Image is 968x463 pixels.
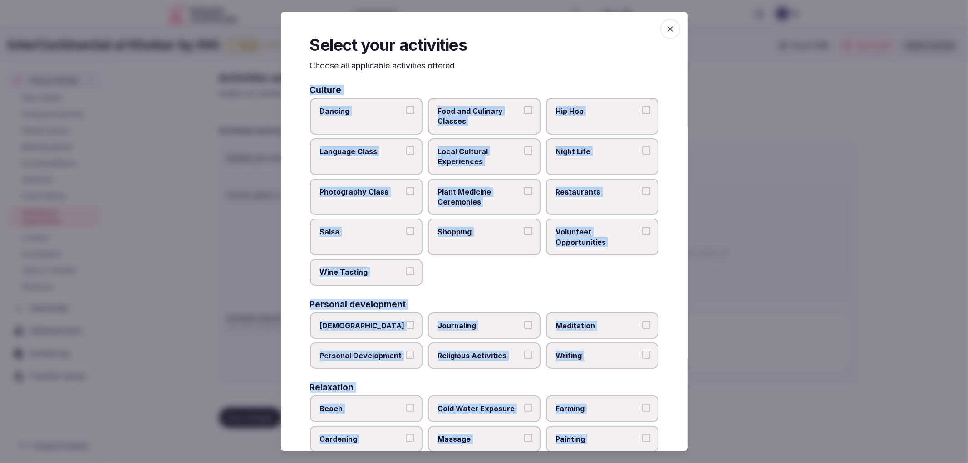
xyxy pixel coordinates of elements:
p: Choose all applicable activities offered. [310,60,658,71]
button: Gardening [406,434,414,442]
span: Writing [556,351,639,361]
button: Night Life [642,146,650,155]
button: Beach [406,404,414,412]
span: Gardening [320,434,403,444]
span: [DEMOGRAPHIC_DATA] [320,321,403,331]
span: Cold Water Exposure [438,404,521,414]
button: [DEMOGRAPHIC_DATA] [406,321,414,329]
span: Personal Development [320,351,403,361]
span: Restaurants [556,187,639,197]
button: Photography Class [406,187,414,195]
button: Meditation [642,321,650,329]
h2: Select your activities [310,34,658,56]
button: Farming [642,404,650,412]
span: Photography Class [320,187,403,197]
button: Personal Development [406,351,414,359]
span: Food and Culinary Classes [438,106,521,127]
button: Painting [642,434,650,442]
h3: Relaxation [310,383,354,392]
button: Volunteer Opportunities [642,227,650,235]
span: Plant Medicine Ceremonies [438,187,521,207]
span: Volunteer Opportunities [556,227,639,247]
span: Farming [556,404,639,414]
h3: Culture [310,86,342,94]
span: Local Cultural Experiences [438,146,521,167]
button: Food and Culinary Classes [524,106,532,114]
span: Massage [438,434,521,444]
button: Wine Tasting [406,267,414,275]
button: Restaurants [642,187,650,195]
span: Salsa [320,227,403,237]
button: Massage [524,434,532,442]
span: Beach [320,404,403,414]
span: Night Life [556,146,639,156]
span: Meditation [556,321,639,331]
span: Language Class [320,146,403,156]
button: Salsa [406,227,414,235]
button: Cold Water Exposure [524,404,532,412]
span: Religious Activities [438,351,521,361]
span: Painting [556,434,639,444]
button: Writing [642,351,650,359]
button: Language Class [406,146,414,155]
button: Dancing [406,106,414,114]
span: Wine Tasting [320,267,403,277]
span: Hip Hop [556,106,639,116]
span: Dancing [320,106,403,116]
button: Shopping [524,227,532,235]
button: Religious Activities [524,351,532,359]
button: Plant Medicine Ceremonies [524,187,532,195]
button: Journaling [524,321,532,329]
button: Local Cultural Experiences [524,146,532,155]
h3: Personal development [310,300,406,309]
button: Hip Hop [642,106,650,114]
span: Journaling [438,321,521,331]
span: Shopping [438,227,521,237]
